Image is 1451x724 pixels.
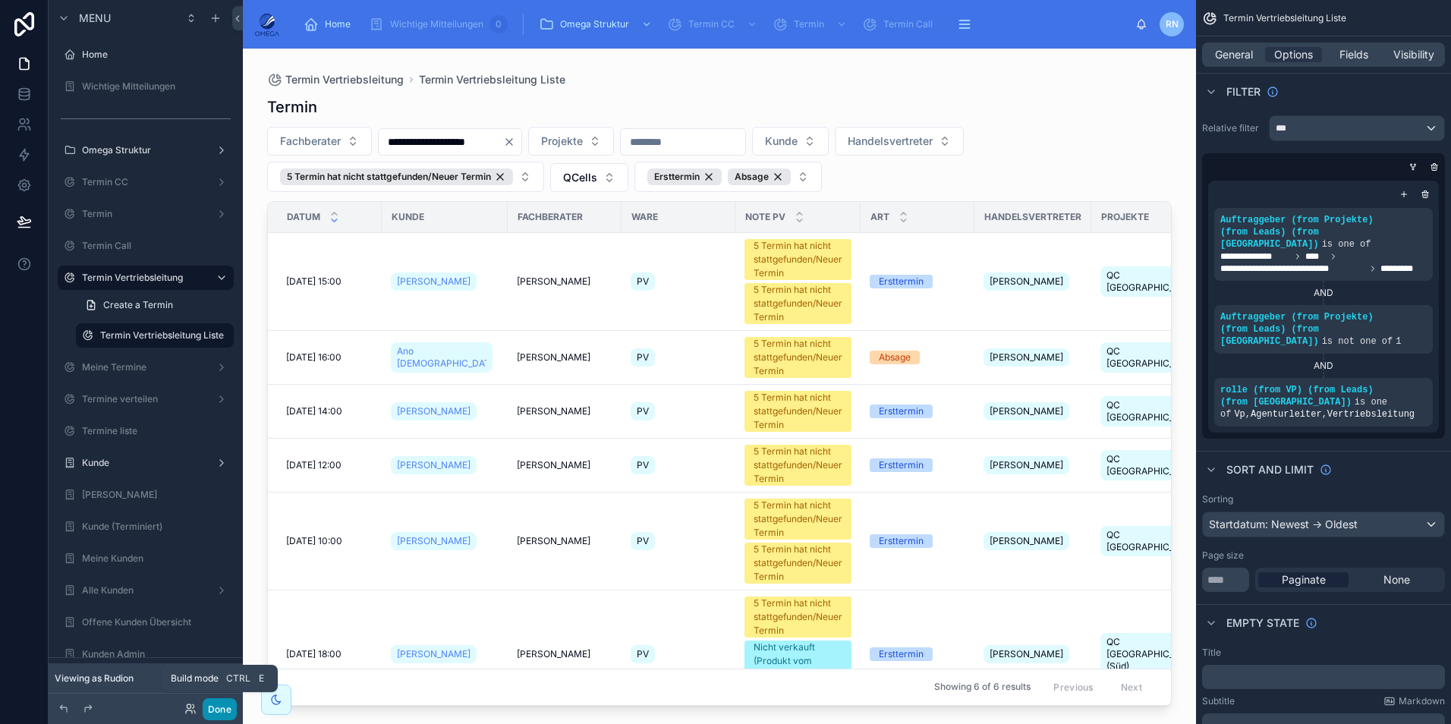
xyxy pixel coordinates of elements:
[1226,462,1314,477] span: Sort And Limit
[858,11,943,38] a: Termin Call
[984,211,1081,223] span: Handelsvertreter
[82,584,209,597] label: Alle Kunden
[82,393,209,405] label: Termine verteilen
[392,211,424,223] span: Kunde
[82,361,209,373] label: Meine Termine
[103,299,173,311] span: Create a Termin
[225,671,252,686] span: Ctrl
[1245,409,1251,420] span: ,
[663,11,765,38] a: Termin CC
[58,387,234,411] a: Termine verteilen
[82,425,231,437] label: Termine liste
[58,451,234,475] a: Kunde
[82,648,231,660] label: Kunden Admin
[1220,312,1374,347] span: Auftraggeber (from Projekte) (from Leads) (from [GEOGRAPHIC_DATA])
[1202,695,1235,707] label: Subtitle
[390,18,483,30] span: Wichtige Mitteilungen
[82,489,231,501] label: [PERSON_NAME]
[82,521,231,533] label: Kunde (Terminiert)
[1202,647,1221,659] label: Title
[1282,572,1326,587] span: Paginate
[325,18,351,30] span: Home
[1202,665,1445,689] div: scrollable content
[82,208,209,220] label: Termin
[287,211,320,223] span: Datum
[534,11,659,38] a: Omega Struktur
[299,11,361,38] a: Home
[631,211,658,223] span: Ware
[58,74,234,99] a: Wichtige Mitteilungen
[1202,122,1263,134] label: Relative filter
[58,610,234,634] a: Offene Kunden Übersicht
[82,552,231,565] label: Meine Kunden
[58,355,234,379] a: Meine Termine
[255,12,279,36] img: App logo
[79,11,111,26] span: Menu
[1220,215,1374,250] span: Auftraggeber (from Projekte) (from Leads) (from [GEOGRAPHIC_DATA])
[870,211,889,223] span: Art
[58,234,234,258] a: Termin Call
[1383,572,1410,587] span: None
[1101,211,1149,223] span: Projekte
[82,80,231,93] label: Wichtige Mitteilungen
[1202,549,1244,562] label: Page size
[1399,695,1445,707] span: Markdown
[203,698,237,720] button: Done
[58,170,234,194] a: Termin CC
[560,18,629,30] span: Omega Struktur
[1393,47,1434,62] span: Visibility
[291,8,1135,41] div: scrollable content
[883,18,933,30] span: Termin Call
[1383,695,1445,707] a: Markdown
[82,240,231,252] label: Termin Call
[1166,18,1179,30] span: RN
[1202,512,1445,537] button: Startdatum: Newest -> Oldest
[934,682,1031,694] span: Showing 6 of 6 results
[58,42,234,67] a: Home
[1396,336,1401,347] span: 1
[58,642,234,666] a: Kunden Admin
[58,419,234,443] a: Termine liste
[1220,385,1374,408] span: rolle (from VP) (from Leads) (from [GEOGRAPHIC_DATA])
[1202,493,1233,505] label: Sorting
[255,672,267,685] span: E
[58,515,234,539] a: Kunde (Terminiert)
[171,672,219,685] span: Build mode
[745,211,785,223] span: Note PV
[100,329,225,342] label: Termin Vertriebsleitung Liste
[1214,287,1433,299] div: AND
[82,144,209,156] label: Omega Struktur
[76,293,234,317] a: Create a Termin
[794,18,824,30] span: Termin
[1223,12,1346,24] span: Termin Vertriebsleitung Liste
[76,323,234,348] a: Termin Vertriebsleitung Liste
[688,18,735,30] span: Termin CC
[1322,239,1371,250] span: is one of
[58,138,234,162] a: Omega Struktur
[82,616,231,628] label: Offene Kunden Übersicht
[58,266,234,290] a: Termin Vertriebsleitung
[82,49,231,61] label: Home
[364,11,512,38] a: Wichtige Mitteilungen0
[1203,512,1444,537] div: Startdatum: Newest -> Oldest
[58,546,234,571] a: Meine Kunden
[1226,615,1299,631] span: Empty state
[1274,47,1313,62] span: Options
[1215,47,1253,62] span: General
[82,176,209,188] label: Termin CC
[1214,360,1433,372] div: AND
[489,15,508,33] div: 0
[1339,47,1368,62] span: Fields
[58,483,234,507] a: [PERSON_NAME]
[55,672,134,685] span: Viewing as Rudion
[768,11,855,38] a: Termin
[518,211,583,223] span: Fachberater
[58,578,234,603] a: Alle Kunden
[1234,409,1415,420] span: Vp Agenturleiter Vertriebsleitung
[82,272,203,284] label: Termin Vertriebsleitung
[58,202,234,226] a: Termin
[1322,336,1393,347] span: is not one of
[82,457,209,469] label: Kunde
[1322,409,1327,420] span: ,
[1226,84,1261,99] span: Filter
